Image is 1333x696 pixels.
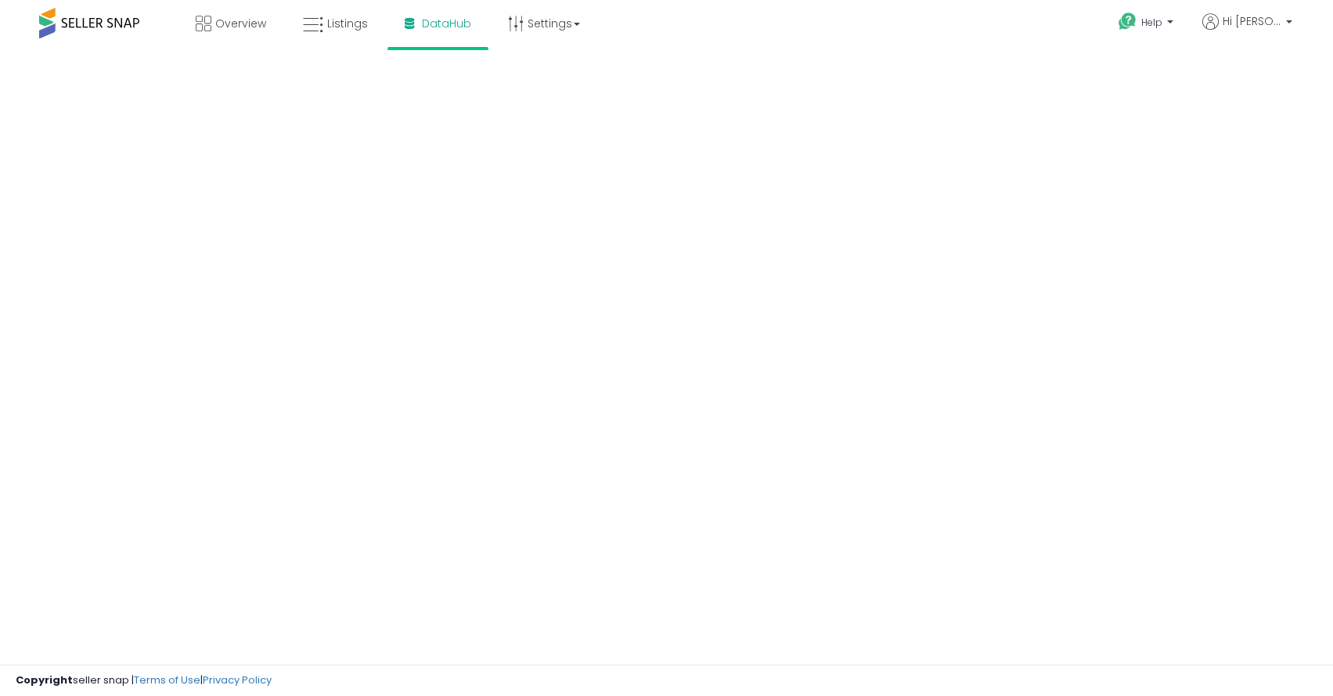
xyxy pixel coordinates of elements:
[1118,12,1137,31] i: Get Help
[1223,13,1281,29] span: Hi [PERSON_NAME]
[1141,16,1162,29] span: Help
[327,16,368,31] span: Listings
[215,16,266,31] span: Overview
[1202,13,1292,49] a: Hi [PERSON_NAME]
[422,16,471,31] span: DataHub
